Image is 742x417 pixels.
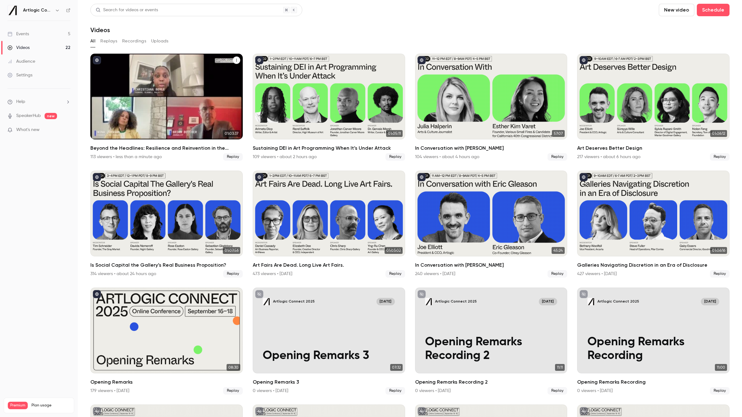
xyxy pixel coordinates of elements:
span: Plan usage [31,403,70,408]
p: Artlogic Connect 2025 [597,299,639,304]
p: Opening Remarks 3 [263,349,395,363]
img: Opening Remarks Recording [587,298,595,305]
span: 08:30 [227,364,240,371]
button: Recordings [122,36,146,46]
span: 01:06:12 [710,130,727,137]
span: new [45,113,57,119]
li: In Conversation with Eric Gleason [415,171,567,278]
h2: Opening Remarks 3 [253,378,405,386]
h2: Galleries Navigating Discretion in an Era of Disclosure [577,261,730,269]
span: Replay [710,153,730,161]
p: Opening Remarks Recording [587,336,719,363]
img: Opening Remarks Recording 2 [425,298,433,305]
span: Replay [385,387,405,395]
span: 01:07:56 [223,247,240,254]
li: Sustaining DEI in Art Programming When It’s Under Attack [253,54,405,161]
h2: Opening Remarks [90,378,243,386]
div: Videos [7,45,30,51]
a: SpeakerHub [16,113,41,119]
li: Opening Remarks [90,288,243,395]
button: published [255,173,263,181]
button: published [580,173,588,181]
li: Is Social Capital the Gallery’s Real Business Proposition? [90,171,243,278]
button: Replays [100,36,117,46]
span: Help [16,99,25,105]
span: 01:03:37 [223,130,240,137]
li: Galleries Navigating Discretion in an Era of Disclosure [577,171,730,278]
span: What's new [16,127,40,133]
span: [DATE] [539,298,557,305]
div: Audience [7,58,35,65]
span: Replay [385,153,405,161]
li: In Conversation with Esther Kim Varet [415,54,567,161]
button: published [418,56,426,64]
button: published [93,173,101,181]
h2: Opening Remarks Recording 2 [415,378,567,386]
iframe: Noticeable Trigger [63,127,70,133]
div: 427 viewers • [DATE] [577,271,617,277]
span: 01:06:16 [710,247,727,254]
p: Artlogic Connect 2025 [435,299,477,304]
button: New video [659,4,694,16]
h2: In Conversation with [PERSON_NAME] [415,261,567,269]
a: 57:07In Conversation with [PERSON_NAME]104 viewers • about 4 hours agoReplay [415,54,567,161]
h2: Art Deserves Better Design [577,144,730,152]
li: Opening Remarks Recording 2 [415,288,567,395]
span: Replay [710,270,730,278]
img: Opening Remarks 3 [263,298,270,305]
span: Replay [223,270,243,278]
button: unpublished [255,407,263,415]
h2: Opening Remarks Recording [577,378,730,386]
span: Replay [223,153,243,161]
div: Events [7,31,29,37]
li: Art Fairs Are Dead. Long Live Art Fairs. [253,171,405,278]
div: 109 viewers • about 2 hours ago [253,154,317,160]
button: All [90,36,95,46]
span: Replay [548,153,567,161]
li: Art Deserves Better Design [577,54,730,161]
a: 01:06:16Galleries Navigating Discretion in an Era of Disclosure427 viewers • [DATE]Replay [577,171,730,278]
button: unpublished [418,290,426,298]
div: 113 viewers • less than a minute ago [90,154,162,160]
li: Opening Remarks Recording [577,288,730,395]
h2: Beyond the Headlines: Resilience and Reinvention in the Gallery World [90,144,243,152]
button: Schedule [697,4,730,16]
span: [DATE] [701,298,719,305]
div: 0 viewers • [DATE] [415,388,451,394]
button: published [255,56,263,64]
a: Opening Remarks Recording 2Artlogic Connect 2025[DATE]Opening Remarks Recording 211:11Opening Rem... [415,288,567,395]
h2: Is Social Capital the Gallery’s Real Business Proposition? [90,261,243,269]
span: 57:07 [552,130,565,137]
button: published [580,56,588,64]
button: unpublished [580,290,588,298]
span: 01:03:02 [385,247,403,254]
h2: Art Fairs Are Dead. Long Live Art Fairs. [253,261,405,269]
p: Opening Remarks Recording 2 [425,336,557,363]
button: unpublished [255,290,263,298]
div: 179 viewers • [DATE] [90,388,129,394]
a: 01:06:12Art Deserves Better Design217 viewers • about 6 hours agoReplay [577,54,730,161]
button: unpublished [418,407,426,415]
span: Replay [548,270,567,278]
div: 0 viewers • [DATE] [577,388,613,394]
button: published [418,173,426,181]
span: Replay [385,270,405,278]
img: Artlogic Connect 2025 [8,5,18,15]
span: Premium [8,402,28,409]
button: unpublished [93,407,101,415]
a: 01:03:02Art Fairs Are Dead. Long Live Art Fairs.473 viewers • [DATE]Replay [253,171,405,278]
span: 45:24 [552,247,565,254]
li: Beyond the Headlines: Resilience and Reinvention in the Gallery World [90,54,243,161]
h2: Sustaining DEI in Art Programming When It’s Under Attack [253,144,405,152]
a: Opening Remarks RecordingArtlogic Connect 2025[DATE]Opening Remarks Recording11:00Opening Remarks... [577,288,730,395]
button: published [93,56,101,64]
span: 11:00 [715,364,727,371]
a: 01:05:11Sustaining DEI in Art Programming When It’s Under Attack109 viewers • about 2 hours agoRe... [253,54,405,161]
div: Search for videos or events [96,7,158,13]
h1: Videos [90,26,110,34]
span: 01:05:11 [386,130,403,137]
button: Uploads [151,36,169,46]
button: unpublished [580,407,588,415]
a: 01:03:37Beyond the Headlines: Resilience and Reinvention in the Gallery World113 viewers • less t... [90,54,243,161]
div: 473 viewers • [DATE] [253,271,292,277]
